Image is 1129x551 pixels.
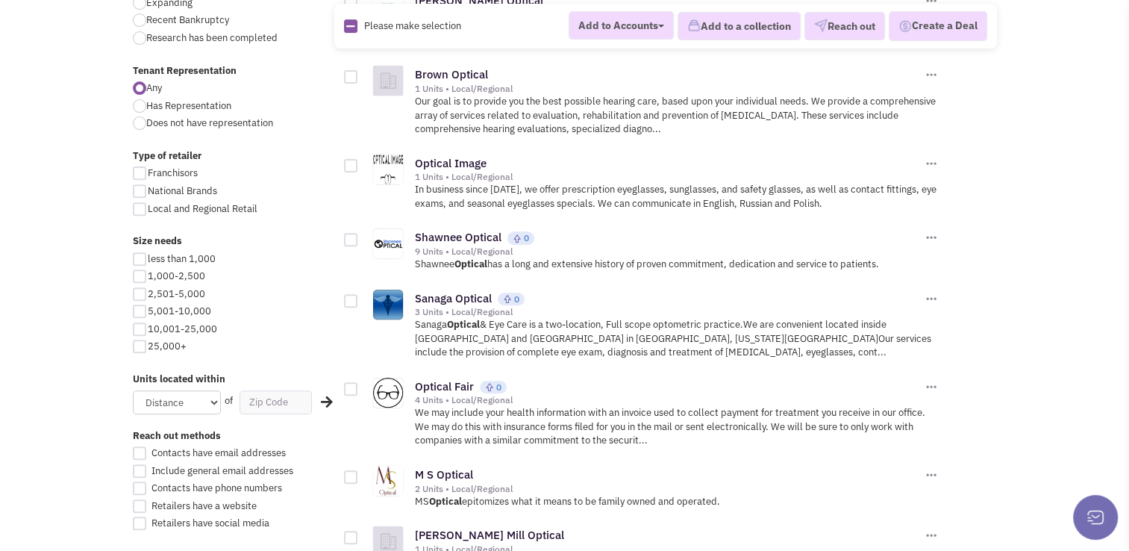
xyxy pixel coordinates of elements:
[415,156,487,170] a: Optical Image
[678,12,801,40] button: Add to a collection
[148,323,217,335] span: 10,001-25,000
[429,495,462,508] b: Optical
[133,64,334,78] label: Tenant Representation
[415,318,939,360] p: Sanaga & Eye Care is a two-location, Full scope optometric practice.We are convenient located ins...
[513,234,522,243] img: locallyfamous-upvote.png
[415,306,922,318] div: 3 Units • Local/Regional
[151,464,293,477] span: Include general email addresses
[687,19,701,32] img: icon-collection-lavender.png
[146,31,278,44] span: Research has been completed
[133,429,334,443] label: Reach out methods
[146,116,273,129] span: Does not have representation
[148,305,211,317] span: 5,001-10,000
[133,234,334,249] label: Size needs
[415,258,939,272] p: Shawnee has a long and extensive history of proven commitment, dedication and service to patients.
[148,252,216,265] span: less than 1,000
[804,12,885,40] button: Reach out
[415,394,922,406] div: 4 Units • Local/Regional
[148,184,217,197] span: National Brands
[415,83,922,95] div: 1 Units • Local/Regional
[503,294,512,304] img: locallyfamous-upvote.png
[151,482,282,494] span: Contacts have phone numbers
[240,390,312,414] input: Zip Code
[569,11,674,40] button: Add to Accounts
[148,202,257,215] span: Local and Regional Retail
[454,258,487,270] b: Optical
[151,499,257,512] span: Retailers have a website
[415,171,922,183] div: 1 Units • Local/Regional
[415,406,939,448] p: We may include your health information with an invoice used to collect payment for treatment you ...
[415,67,488,81] a: Brown Optical
[415,483,922,495] div: 2 Units • Local/Regional
[146,13,229,26] span: Recent Bankruptcy
[225,394,233,407] span: of
[447,318,480,331] b: Optical
[415,379,474,393] a: Optical Fair
[898,18,912,34] img: Deal-Dollar.png
[814,19,828,32] img: VectorPaper_Plane.png
[151,446,286,459] span: Contacts have email addresses
[415,246,922,258] div: 9 Units • Local/Regional
[146,81,162,94] span: Any
[496,382,501,393] span: 0
[889,11,987,41] button: Create a Deal
[148,166,198,179] span: Franchisors
[415,291,492,305] a: Sanaga Optical
[415,467,473,482] a: M S Optical
[148,270,205,282] span: 1,000-2,500
[364,19,461,31] span: Please make selection
[133,373,334,387] label: Units located within
[146,99,231,112] span: Has Representation
[151,517,269,529] span: Retailers have social media
[415,95,939,137] p: Our goal is to provide you the best possible hearing care, based upon your individual needs. We p...
[524,232,529,243] span: 0
[310,393,330,412] div: Search Nearby
[344,19,357,33] img: Rectangle.png
[485,382,494,392] img: locallyfamous-upvote.png
[415,183,939,211] p: In business since [DATE], we offer prescription eyeglasses, sunglasses, and safety glasses, as we...
[148,340,187,352] span: 25,000+
[514,293,519,305] span: 0
[133,149,334,164] label: Type of retailer
[415,528,564,542] a: [PERSON_NAME] Mill Optical
[415,230,501,244] a: Shawnee Optical
[148,287,205,300] span: 2,501-5,000
[415,495,939,509] p: MS epitomizes what it means to be family owned and operated.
